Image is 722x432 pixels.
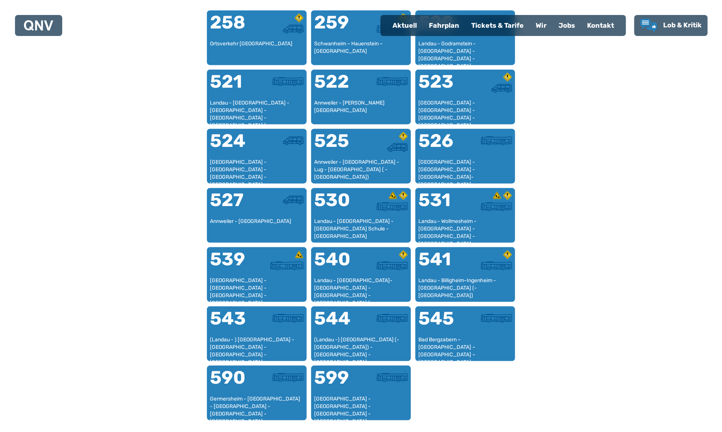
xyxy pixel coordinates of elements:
[210,73,257,100] div: 521
[283,196,304,205] img: Kleinbus
[481,136,512,145] img: Überlandbus
[314,99,408,121] div: Annweiler - [PERSON_NAME][GEOGRAPHIC_DATA]
[314,40,408,62] div: Schwanheim – Hauenstein – [GEOGRAPHIC_DATA]
[210,369,257,396] div: 590
[314,277,408,299] div: Landau - [GEOGRAPHIC_DATA]-[GEOGRAPHIC_DATA] - [GEOGRAPHIC_DATA] - [GEOGRAPHIC_DATA] (- [GEOGRAPH...
[377,262,408,271] img: Überlandbus
[283,25,304,34] img: Kleinbus
[418,99,512,121] div: [GEOGRAPHIC_DATA] - [GEOGRAPHIC_DATA] - [GEOGRAPHIC_DATA] - [GEOGRAPHIC_DATA]
[423,16,465,35] a: Fahrplan
[418,250,465,277] div: 541
[387,143,408,152] img: Kleinbus
[210,132,257,159] div: 524
[314,132,361,159] div: 525
[273,373,304,382] img: Überlandbus
[210,277,304,299] div: [GEOGRAPHIC_DATA] - [GEOGRAPHIC_DATA] - [GEOGRAPHIC_DATA] - [GEOGRAPHIC_DATA] - [GEOGRAPHIC_DATA]...
[210,250,257,277] div: 539
[491,84,512,93] img: Kleinbus
[210,191,257,218] div: 527
[210,395,304,417] div: Germersheim - [GEOGRAPHIC_DATA] - [GEOGRAPHIC_DATA] - [GEOGRAPHIC_DATA] - [GEOGRAPHIC_DATA] - [GE...
[210,99,304,121] div: Landau - [GEOGRAPHIC_DATA] - [GEOGRAPHIC_DATA] - [GEOGRAPHIC_DATA] - [GEOGRAPHIC_DATA] ( - [GEOGR...
[418,309,465,336] div: 545
[314,250,361,277] div: 540
[418,191,465,218] div: 531
[314,158,408,181] div: Annweiler - [GEOGRAPHIC_DATA] - Lug - [GEOGRAPHIC_DATA] ( - [GEOGRAPHIC_DATA])
[314,13,361,40] div: 259
[314,336,408,358] div: (Landau -) [GEOGRAPHIC_DATA] (- [GEOGRAPHIC_DATA]) - [GEOGRAPHIC_DATA] - [GEOGRAPHIC_DATA]
[418,73,465,100] div: 523
[418,132,465,159] div: 526
[314,309,361,336] div: 544
[530,16,553,35] a: Wir
[465,16,530,35] a: Tickets & Tarife
[210,309,257,336] div: 543
[581,16,620,35] a: Kontakt
[377,202,408,211] img: Überlandbus
[377,314,408,323] img: Überlandbus
[210,336,304,358] div: (Landau - ) [GEOGRAPHIC_DATA] - [GEOGRAPHIC_DATA] - [GEOGRAPHIC_DATA] - [GEOGRAPHIC_DATA]
[210,218,304,240] div: Annweiler - [GEOGRAPHIC_DATA]
[481,314,512,323] img: Überlandbus
[314,73,361,100] div: 522
[270,262,304,271] img: Stadtbus
[283,136,304,145] img: Kleinbus
[210,13,257,40] div: 258
[640,19,702,32] a: Lob & Kritik
[210,158,304,181] div: [GEOGRAPHIC_DATA] - [GEOGRAPHIC_DATA] - [GEOGRAPHIC_DATA] - [GEOGRAPHIC_DATA] - [GEOGRAPHIC_DATA]
[418,40,512,62] div: Landau - Godramstein - [GEOGRAPHIC_DATA] - [GEOGRAPHIC_DATA] - [GEOGRAPHIC_DATA]
[377,77,408,86] img: Überlandbus
[273,314,304,323] img: Überlandbus
[418,277,512,299] div: Landau - Billigheim-Ingenheim - [GEOGRAPHIC_DATA] (- [GEOGRAPHIC_DATA])
[314,369,361,396] div: 599
[418,13,465,40] div: 520
[418,336,512,358] div: Bad Bergzabern – [GEOGRAPHIC_DATA] – [GEOGRAPHIC_DATA] – [GEOGRAPHIC_DATA]
[481,262,512,271] img: Überlandbus
[481,202,512,211] img: Überlandbus
[24,20,53,31] img: QNV Logo
[553,16,581,35] a: Jobs
[314,218,408,240] div: Landau - [GEOGRAPHIC_DATA] - [GEOGRAPHIC_DATA] Schule - [GEOGRAPHIC_DATA]
[377,373,408,382] img: Überlandbus
[418,218,512,240] div: Landau - Wollmesheim - [GEOGRAPHIC_DATA] - [GEOGRAPHIC_DATA] - [GEOGRAPHIC_DATA] - [GEOGRAPHIC_DATA]
[663,21,702,29] span: Lob & Kritik
[24,18,53,33] a: QNV Logo
[273,77,304,86] img: Überlandbus
[386,16,423,35] a: Aktuell
[314,191,361,218] div: 530
[314,395,408,417] div: [GEOGRAPHIC_DATA] - [GEOGRAPHIC_DATA] - [GEOGRAPHIC_DATA] - [GEOGRAPHIC_DATA] - [GEOGRAPHIC_DATA]
[210,40,304,62] div: Ortsverkehr [GEOGRAPHIC_DATA]
[377,25,408,34] img: Überlandbus
[418,158,512,181] div: [GEOGRAPHIC_DATA] - [GEOGRAPHIC_DATA] - [GEOGRAPHIC_DATA]-[GEOGRAPHIC_DATA]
